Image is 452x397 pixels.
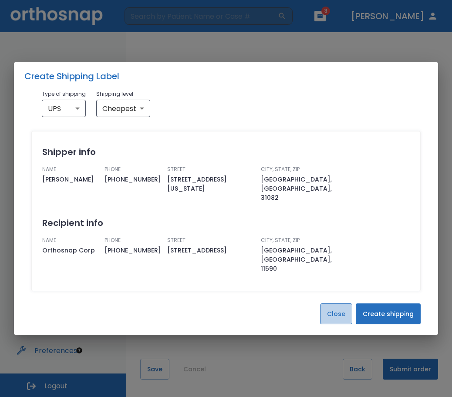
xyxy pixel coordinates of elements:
p: PHONE [105,165,160,173]
span: [PHONE_NUMBER] [105,175,160,184]
span: [GEOGRAPHIC_DATA], [GEOGRAPHIC_DATA], 11590 [261,246,347,273]
span: Orthosnap Corp [42,246,98,255]
span: [PHONE_NUMBER] [105,246,160,255]
p: Shipping level [96,90,150,98]
p: Type of shipping [42,90,86,98]
p: PHONE [105,236,160,244]
span: [GEOGRAPHIC_DATA], [GEOGRAPHIC_DATA], 31082 [261,175,347,202]
h2: Shipper info [42,145,410,158]
span: [PERSON_NAME] [42,175,98,184]
h2: Create Shipping Label [14,62,438,90]
p: STREET [167,236,254,244]
div: UPS [42,100,86,117]
p: CITY, STATE, ZIP [261,236,347,244]
button: Close [320,303,352,324]
span: [STREET_ADDRESS][US_STATE] [167,175,254,193]
div: Cheapest [96,100,150,117]
p: NAME [42,236,98,244]
p: STREET [167,165,254,173]
button: Create shipping [356,303,421,324]
p: NAME [42,165,98,173]
span: [STREET_ADDRESS] [167,246,254,255]
p: CITY, STATE, ZIP [261,165,347,173]
h2: Recipient info [42,216,410,229]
